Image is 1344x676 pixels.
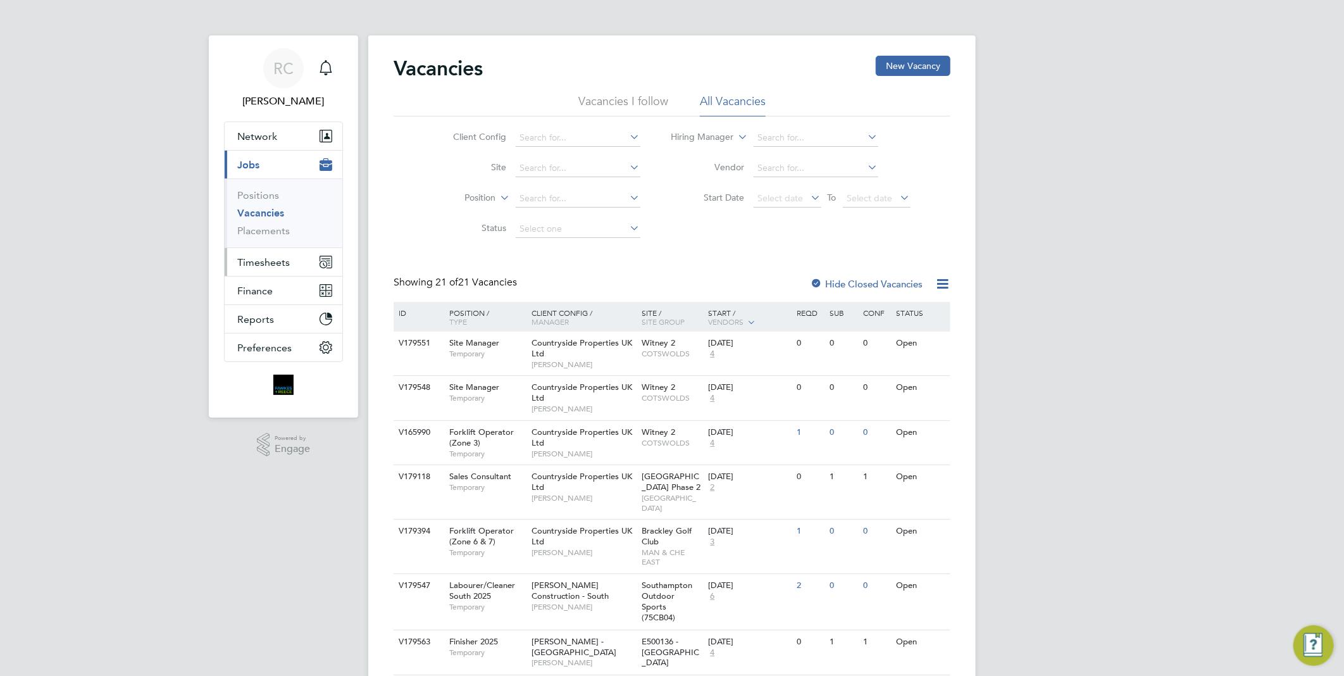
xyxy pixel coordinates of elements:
label: Vendor [672,161,745,173]
span: Countryside Properties UK Ltd [532,427,632,448]
span: Temporary [449,602,525,612]
span: E500136 - [GEOGRAPHIC_DATA] [642,636,700,668]
span: 4 [708,438,716,449]
div: [DATE] [708,580,790,591]
span: Select date [758,192,804,204]
div: Open [893,630,949,654]
div: 0 [827,376,860,399]
span: Southampton Outdoor Sports (75CB04) [642,580,693,623]
div: 0 [793,376,826,399]
span: Brackley Golf Club [642,525,692,547]
input: Select one [516,220,640,238]
div: V179394 [395,520,440,543]
span: Temporary [449,648,525,658]
a: Vacancies [237,207,284,219]
div: 1 [860,630,893,654]
span: Countryside Properties UK Ltd [532,525,632,547]
span: 3 [708,537,716,548]
label: Hide Closed Vacancies [810,278,923,290]
div: 0 [860,574,893,598]
div: V179118 [395,465,440,489]
span: [PERSON_NAME] - [GEOGRAPHIC_DATA] [532,636,616,658]
label: Position [423,192,496,204]
div: Reqd [793,302,826,323]
span: Witney 2 [642,427,676,437]
span: 4 [708,349,716,360]
div: Start / [705,302,793,334]
span: Witney 2 [642,382,676,392]
h2: Vacancies [394,56,483,81]
span: 6 [708,591,716,602]
button: New Vacancy [876,56,950,76]
div: [DATE] [708,637,790,648]
input: Search for... [754,160,878,177]
div: 2 [793,574,826,598]
div: 1 [793,520,826,543]
input: Search for... [754,129,878,147]
span: RC [273,60,294,77]
span: Vendors [708,316,744,327]
span: 4 [708,648,716,658]
div: [DATE] [708,526,790,537]
span: [PERSON_NAME] [532,360,636,370]
span: Preferences [237,342,292,354]
input: Search for... [516,129,640,147]
span: Timesheets [237,256,290,268]
div: Site / [639,302,706,332]
span: Sales Consultant [449,471,511,482]
span: Countryside Properties UK Ltd [532,471,632,492]
button: Finance [225,277,342,304]
input: Search for... [516,160,640,177]
span: Temporary [449,393,525,403]
div: 1 [793,421,826,444]
div: Sub [827,302,860,323]
span: [GEOGRAPHIC_DATA] Phase 2 [642,471,701,492]
button: Preferences [225,334,342,361]
button: Reports [225,305,342,333]
span: Forklift Operator (Zone 6 & 7) [449,525,514,547]
span: Powered by [275,433,310,444]
div: Open [893,376,949,399]
span: COTSWOLDS [642,349,702,359]
span: Finance [237,285,273,297]
span: Engage [275,444,310,454]
li: All Vacancies [700,94,766,116]
button: Engage Resource Center [1293,625,1334,666]
span: Type [449,316,467,327]
div: Open [893,520,949,543]
span: [PERSON_NAME] Construction - South [532,580,609,601]
span: Select date [847,192,893,204]
img: bromak-logo-retina.png [273,375,294,395]
div: Position / [440,302,528,332]
div: 0 [827,332,860,355]
div: Status [893,302,949,323]
span: Temporary [449,482,525,492]
nav: Main navigation [209,35,358,418]
a: Positions [237,189,279,201]
button: Network [225,122,342,150]
span: Temporary [449,449,525,459]
label: Client Config [434,131,507,142]
span: [PERSON_NAME] [532,449,636,459]
div: V179547 [395,574,440,598]
span: To [824,189,840,206]
span: 21 of [435,276,458,289]
span: [PERSON_NAME] [532,404,636,414]
div: 1 [827,465,860,489]
div: 0 [793,630,826,654]
li: Vacancies I follow [578,94,668,116]
div: V179551 [395,332,440,355]
div: 0 [860,421,893,444]
label: Site [434,161,507,173]
div: [DATE] [708,382,790,393]
a: Go to home page [224,375,343,395]
div: V165990 [395,421,440,444]
span: Forklift Operator (Zone 3) [449,427,514,448]
span: 2 [708,482,716,493]
div: ID [395,302,440,323]
span: Jobs [237,159,259,171]
div: Open [893,465,949,489]
div: V179548 [395,376,440,399]
div: 0 [827,574,860,598]
span: [PERSON_NAME] [532,658,636,668]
